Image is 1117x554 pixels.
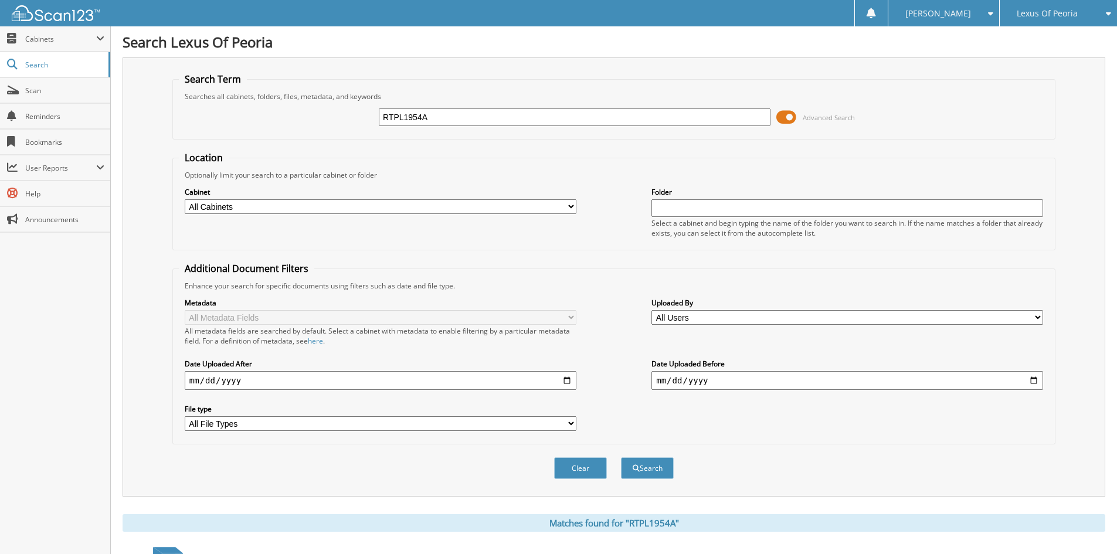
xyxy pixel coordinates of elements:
[905,10,971,17] span: [PERSON_NAME]
[185,187,576,197] label: Cabinet
[179,73,247,86] legend: Search Term
[123,32,1105,52] h1: Search Lexus Of Peoria
[25,163,96,173] span: User Reports
[179,281,1049,291] div: Enhance your search for specific documents using filters such as date and file type.
[185,326,576,346] div: All metadata fields are searched by default. Select a cabinet with metadata to enable filtering b...
[123,514,1105,532] div: Matches found for "RTPL1954A"
[12,5,100,21] img: scan123-logo-white.svg
[621,457,674,479] button: Search
[179,91,1049,101] div: Searches all cabinets, folders, files, metadata, and keywords
[651,187,1043,197] label: Folder
[185,371,576,390] input: start
[25,34,96,44] span: Cabinets
[185,404,576,414] label: File type
[179,151,229,164] legend: Location
[308,336,323,346] a: here
[803,113,855,122] span: Advanced Search
[651,218,1043,238] div: Select a cabinet and begin typing the name of the folder you want to search in. If the name match...
[25,137,104,147] span: Bookmarks
[651,298,1043,308] label: Uploaded By
[179,262,314,275] legend: Additional Document Filters
[25,111,104,121] span: Reminders
[185,359,576,369] label: Date Uploaded After
[651,371,1043,390] input: end
[554,457,607,479] button: Clear
[185,298,576,308] label: Metadata
[25,215,104,225] span: Announcements
[25,189,104,199] span: Help
[1017,10,1078,17] span: Lexus Of Peoria
[651,359,1043,369] label: Date Uploaded Before
[25,60,103,70] span: Search
[25,86,104,96] span: Scan
[179,170,1049,180] div: Optionally limit your search to a particular cabinet or folder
